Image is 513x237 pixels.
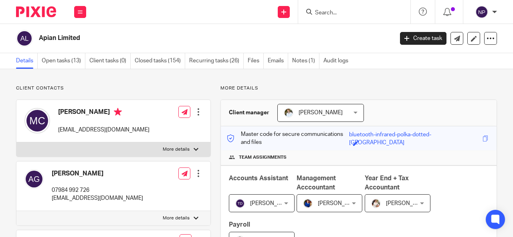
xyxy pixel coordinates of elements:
[235,199,245,208] img: svg%3E
[16,6,56,17] img: Pixie
[248,53,264,69] a: Files
[475,6,488,18] img: svg%3E
[52,186,143,194] p: 07984 992 726
[229,175,288,181] span: Accounts Assistant
[229,109,269,117] h3: Client manager
[16,85,211,92] p: Client contacts
[220,85,497,92] p: More details
[284,108,293,118] img: sarah-royle.jpg
[114,108,122,116] i: Primary
[314,10,386,17] input: Search
[135,53,185,69] a: Closed tasks (154)
[229,221,250,228] span: Payroll
[58,108,149,118] h4: [PERSON_NAME]
[299,110,343,116] span: [PERSON_NAME]
[386,201,430,206] span: [PERSON_NAME]
[42,53,85,69] a: Open tasks (13)
[52,169,143,178] h4: [PERSON_NAME]
[303,199,313,208] img: Nicole.jpeg
[297,175,336,191] span: Management Acccountant
[227,130,349,147] p: Master code for secure communications and files
[318,201,362,206] span: [PERSON_NAME]
[58,126,149,134] p: [EMAIL_ADDRESS][DOMAIN_NAME]
[163,146,190,153] p: More details
[16,30,33,47] img: svg%3E
[16,53,38,69] a: Details
[349,131,481,140] div: bluetooth-infrared-polka-dotted-[GEOGRAPHIC_DATA]
[400,32,446,45] a: Create task
[163,215,190,221] p: More details
[52,194,143,202] p: [EMAIL_ADDRESS][DOMAIN_NAME]
[371,199,381,208] img: Kayleigh%20Henson.jpeg
[323,53,352,69] a: Audit logs
[268,53,288,69] a: Emails
[89,53,131,69] a: Client tasks (0)
[24,108,50,133] img: svg%3E
[239,154,287,161] span: Team assignments
[189,53,244,69] a: Recurring tasks (26)
[39,34,318,42] h2: Apian Limited
[24,169,44,189] img: svg%3E
[292,53,319,69] a: Notes (1)
[365,175,409,191] span: Year End + Tax Accountant
[250,201,294,206] span: [PERSON_NAME]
